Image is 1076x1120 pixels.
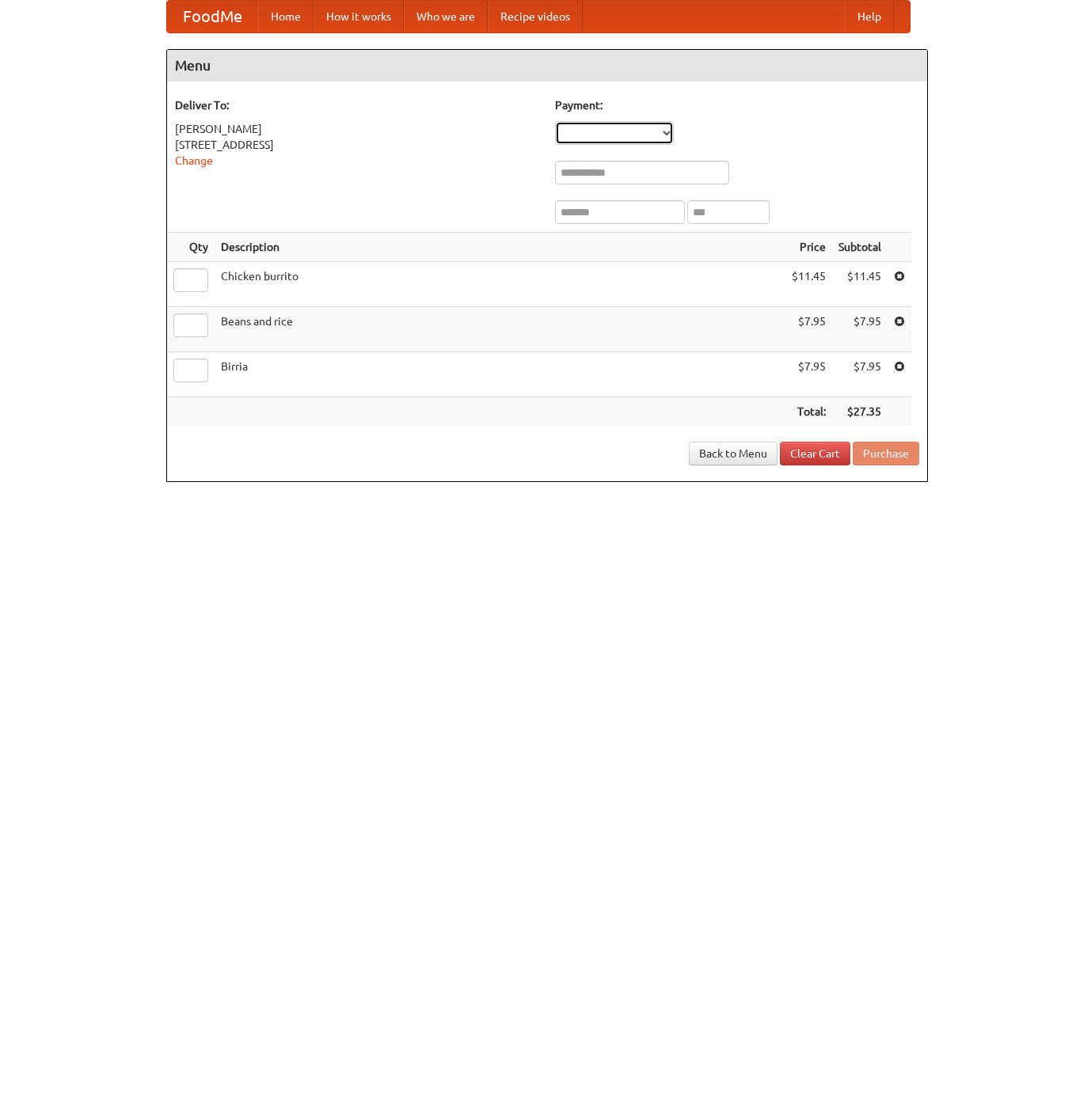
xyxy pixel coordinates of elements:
a: How it works [314,1,404,32]
th: $27.35 [832,397,888,427]
td: $7.95 [832,307,888,352]
div: [STREET_ADDRESS] [175,137,539,153]
td: $11.45 [785,262,832,307]
h4: Menu [167,50,927,82]
a: Who we are [404,1,488,32]
td: Birria [215,352,785,397]
th: Subtotal [832,233,888,262]
th: Price [785,233,832,262]
h5: Deliver To: [175,97,539,113]
h5: Payment: [555,97,919,113]
a: Clear Cart [780,442,850,465]
td: $7.95 [832,352,888,397]
a: Back to Menu [689,442,778,465]
a: Recipe videos [488,1,583,32]
a: FoodMe [167,1,258,32]
th: Total: [785,397,832,427]
button: Purchase [853,442,919,465]
a: Change [175,154,213,167]
td: $11.45 [832,262,888,307]
td: $7.95 [785,307,832,352]
div: [PERSON_NAME] [175,121,539,137]
td: Beans and rice [215,307,785,352]
td: Chicken burrito [215,262,785,307]
a: Help [845,1,894,32]
th: Qty [167,233,215,262]
a: Home [258,1,314,32]
th: Description [215,233,785,262]
td: $7.95 [785,352,832,397]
